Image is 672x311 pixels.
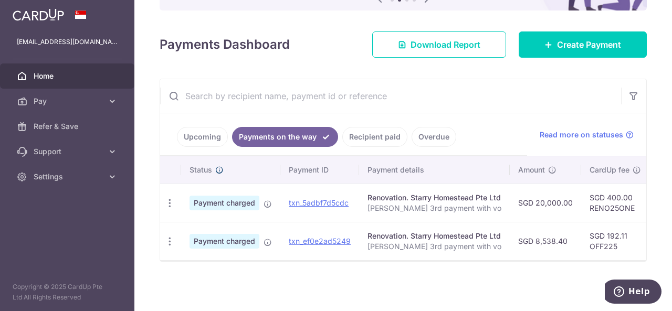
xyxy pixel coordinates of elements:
[412,127,456,147] a: Overdue
[190,165,212,175] span: Status
[289,198,349,207] a: txn_5adbf7d5cdc
[13,8,64,21] img: CardUp
[34,171,103,182] span: Settings
[342,127,407,147] a: Recipient paid
[177,127,228,147] a: Upcoming
[540,130,623,140] span: Read more on statuses
[34,146,103,157] span: Support
[372,31,506,58] a: Download Report
[557,38,621,51] span: Create Payment
[367,203,501,213] p: [PERSON_NAME] 3rd payment with vo
[581,184,649,222] td: SGD 400.00 RENO25ONE
[510,184,581,222] td: SGD 20,000.00
[510,222,581,260] td: SGD 8,538.40
[518,165,545,175] span: Amount
[160,35,290,54] h4: Payments Dashboard
[411,38,480,51] span: Download Report
[605,280,661,306] iframe: Opens a widget where you can find more information
[190,196,259,210] span: Payment charged
[367,241,501,252] p: [PERSON_NAME] 3rd payment with vo
[280,156,359,184] th: Payment ID
[34,96,103,106] span: Pay
[590,165,629,175] span: CardUp fee
[367,231,501,241] div: Renovation. Starry Homestead Pte Ltd
[359,156,510,184] th: Payment details
[190,234,259,249] span: Payment charged
[289,237,351,245] a: txn_ef0e2ad5249
[34,71,103,81] span: Home
[34,121,103,132] span: Refer & Save
[519,31,647,58] a: Create Payment
[367,192,501,203] div: Renovation. Starry Homestead Pte Ltd
[540,130,634,140] a: Read more on statuses
[17,37,118,47] p: [EMAIL_ADDRESS][DOMAIN_NAME]
[232,127,338,147] a: Payments on the way
[160,79,621,113] input: Search by recipient name, payment id or reference
[581,222,649,260] td: SGD 192.11 OFF225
